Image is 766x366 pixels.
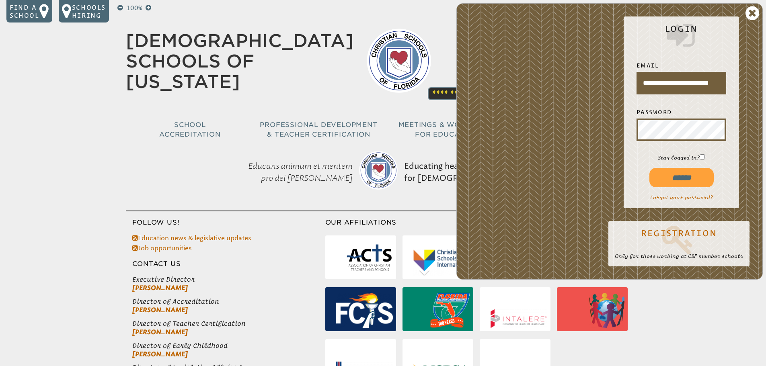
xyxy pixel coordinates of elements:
p: Only for those working at CSF member schools [615,252,743,260]
a: Job opportunities [132,244,192,252]
a: [DEMOGRAPHIC_DATA] Schools of [US_STATE] [126,30,354,92]
p: Stay logged in? [630,154,733,162]
img: Florida Council of Independent Schools [336,293,393,327]
p: 100% [125,3,144,13]
a: [PERSON_NAME] [132,328,188,336]
span: Director of Teacher Certification [132,319,325,328]
p: The agency that [US_STATE]’s [DEMOGRAPHIC_DATA] schools rely on for best practices in accreditati... [444,34,641,98]
img: Association of Christian Teachers & Schools [346,241,392,276]
span: Director of Accreditation [132,297,325,306]
a: Registration [615,223,743,256]
a: Forgot your password? [650,194,713,200]
img: Intalere [491,309,547,328]
span: Executive Director [132,275,325,284]
img: csf-logo-web-colors.png [359,151,398,190]
span: Meetings & Workshops for Educators [398,121,497,138]
p: Find a school [10,3,39,19]
p: Educans animum et mentem pro dei [PERSON_NAME] [221,140,356,204]
label: Password [637,107,726,117]
label: Email [637,61,726,70]
a: [PERSON_NAME] [132,350,188,358]
h2: Login [630,24,733,51]
h3: Our Affiliations [325,218,641,227]
p: Schools Hiring [72,3,106,19]
span: Professional Development & Teacher Certification [260,121,377,138]
p: Educating hearts and minds for [DEMOGRAPHIC_DATA]’s glory [401,140,546,204]
a: [PERSON_NAME] [132,284,188,292]
span: Director of Early Childhood [132,341,325,350]
img: csf-logo-web-colors.png [367,29,431,93]
img: Christian Schools International [413,249,470,276]
img: International Alliance for School Accreditation [589,293,624,328]
img: Florida High School Athletic Association [430,293,470,328]
h3: Follow Us! [126,218,325,227]
a: [PERSON_NAME] [132,306,188,314]
span: School Accreditation [159,121,220,138]
h3: Contact Us [126,259,325,269]
a: Education news & legislative updates [132,234,251,242]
